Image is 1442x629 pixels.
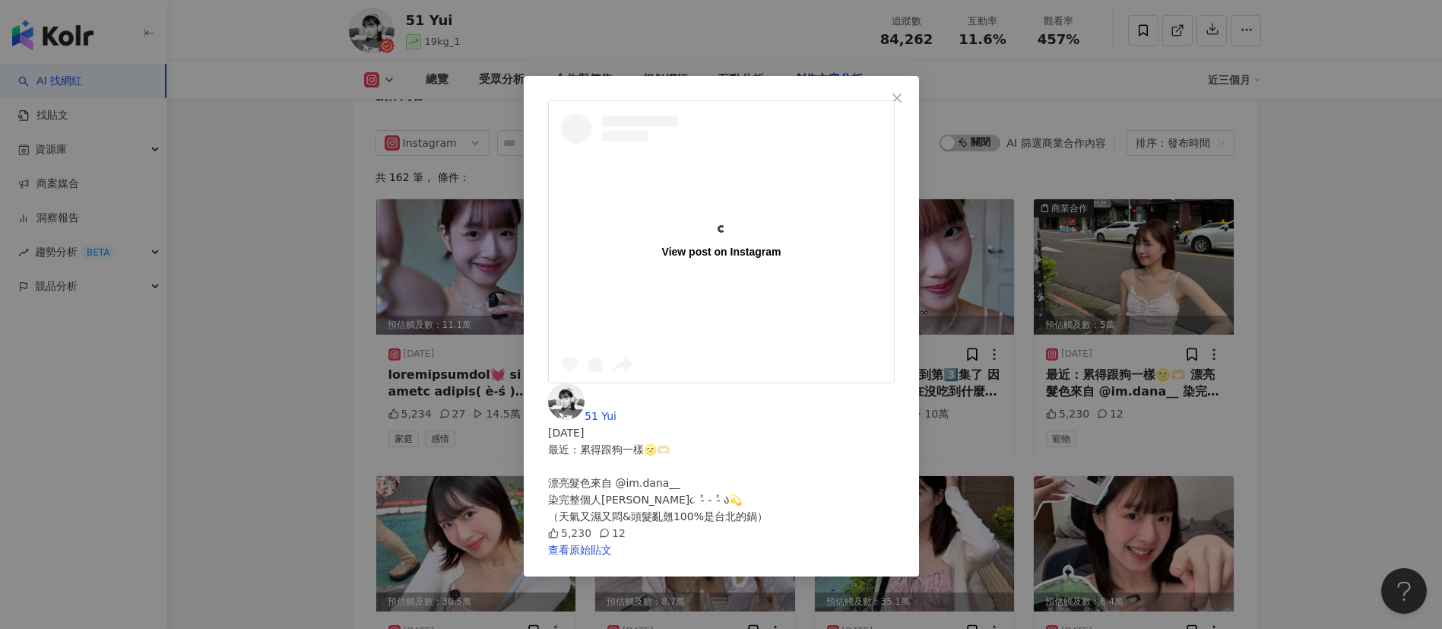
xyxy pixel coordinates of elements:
[548,441,895,525] div: 最近：累得跟狗一樣🌝🫶🏻 漂亮髮色來自 @im.dana__ 染完整個人[PERSON_NAME]૮ ˃̵ ֊ ˂̵ ა💫 （天氣又濕又悶&頭髮亂翹100%是台北的鍋）
[891,92,903,104] span: close
[548,424,895,441] div: [DATE]
[549,101,894,383] a: View post on Instagram
[548,410,616,422] a: KOL Avatar51 Yui
[548,525,591,542] div: 5,230
[548,383,585,420] img: KOL Avatar
[661,245,781,259] div: View post on Instagram
[882,83,912,113] button: Close
[599,525,626,542] div: 12
[548,544,612,556] a: 查看原始貼文
[585,410,616,422] span: 51 Yui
